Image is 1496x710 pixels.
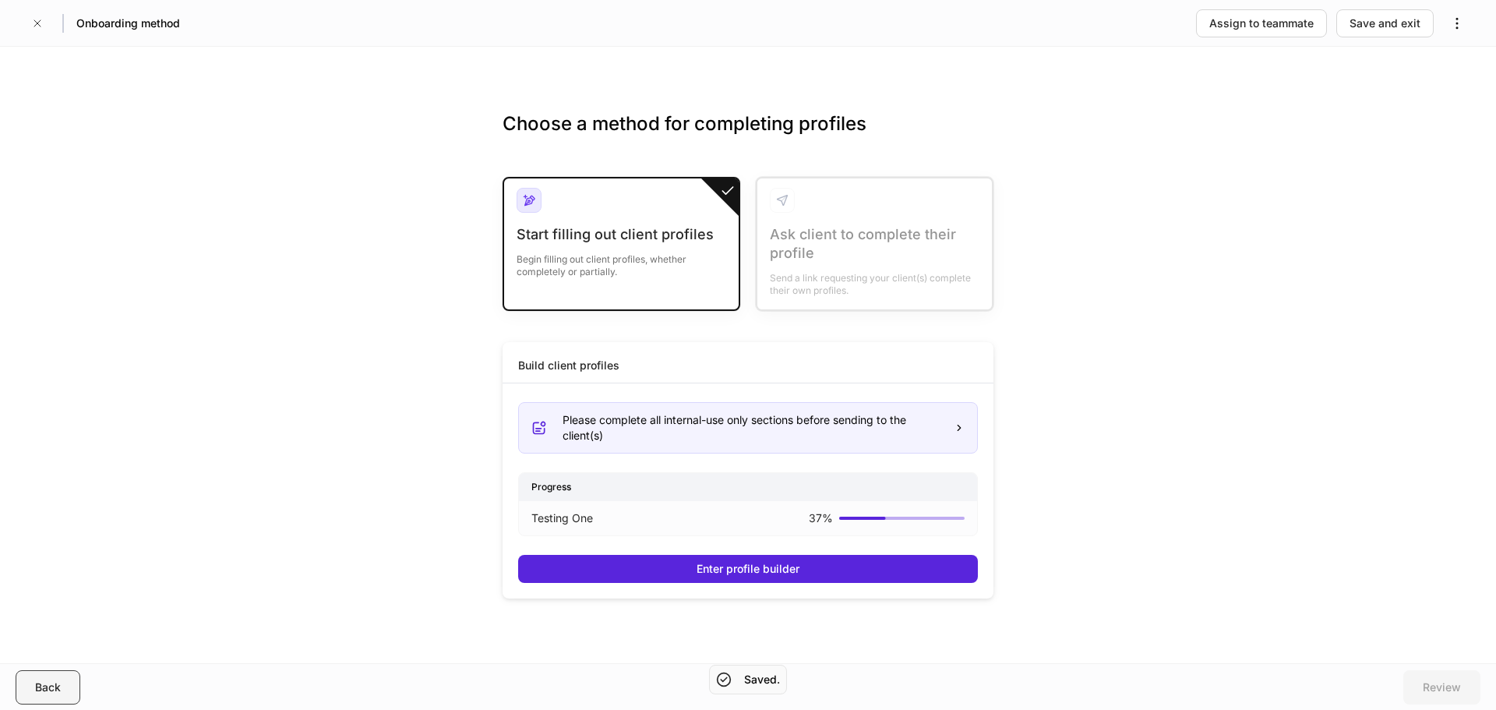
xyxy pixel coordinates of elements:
[1423,680,1461,695] div: Review
[697,561,799,577] div: Enter profile builder
[809,510,833,526] p: 37 %
[35,680,61,695] div: Back
[1209,16,1314,31] div: Assign to teammate
[1350,16,1420,31] div: Save and exit
[517,225,726,244] div: Start filling out client profiles
[503,111,993,161] h3: Choose a method for completing profiles
[1196,9,1327,37] button: Assign to teammate
[1336,9,1434,37] button: Save and exit
[16,670,80,705] button: Back
[518,358,619,373] div: Build client profiles
[563,412,941,443] div: Please complete all internal-use only sections before sending to the client(s)
[519,473,977,500] div: Progress
[518,555,978,583] button: Enter profile builder
[531,510,593,526] p: Testing One
[744,672,780,687] h5: Saved.
[517,244,726,278] div: Begin filling out client profiles, whether completely or partially.
[1403,670,1480,705] button: Review
[76,16,180,31] h5: Onboarding method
